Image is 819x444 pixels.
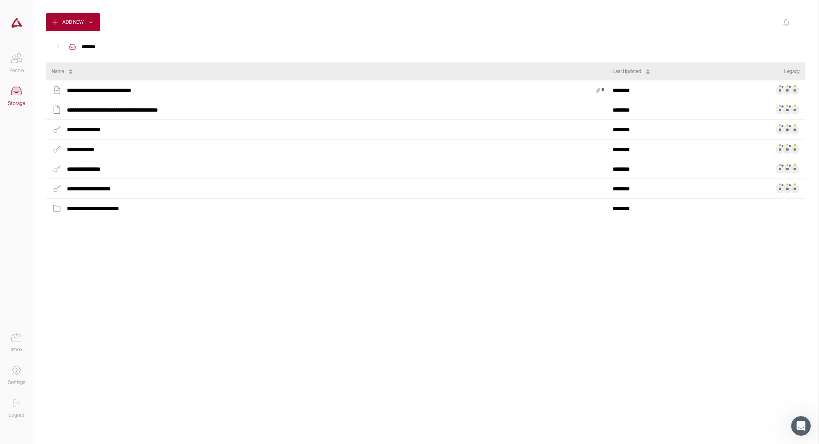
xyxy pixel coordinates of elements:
[791,416,811,436] iframe: Intercom live chat
[62,18,84,26] div: Add New
[8,378,25,387] div: Settings
[11,346,23,354] div: Inbox
[46,13,100,31] button: Add New
[9,66,24,75] div: People
[8,99,25,108] div: Storage
[784,67,800,76] div: Legacy
[613,67,641,76] div: Last Updated
[52,67,64,76] div: Name
[9,411,24,419] div: Logout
